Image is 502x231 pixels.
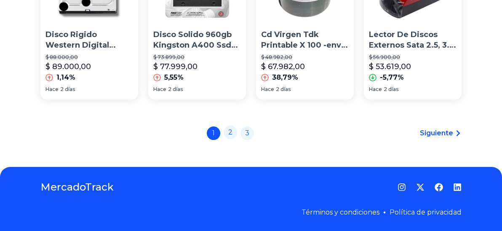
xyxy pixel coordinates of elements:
a: Facebook [435,183,443,191]
p: $ 67.982,00 [261,61,305,73]
p: 5,55% [164,73,184,83]
p: Cd Virgen Tdk Printable X 100 -envio Gratis X Mercadoenvios [261,30,349,51]
span: 2 días [168,86,183,93]
a: 3 [240,126,254,140]
span: 2 días [384,86,398,93]
p: $ 48.982,00 [261,54,349,61]
p: Disco Rigido Western Digital Purple 1tb Vigilancia Dvr Cctv [45,30,133,51]
p: 1,14% [56,73,75,83]
p: 38,79% [272,73,298,83]
a: LinkedIn [453,183,462,191]
span: Siguiente [420,128,453,138]
p: $ 77.999,00 [153,61,198,73]
a: Términos y condiciones [302,208,379,216]
span: 2 días [60,86,75,93]
a: Siguiente [420,128,462,138]
p: $ 53.619,00 [369,61,411,73]
a: Instagram [398,183,406,191]
p: $ 73.899,00 [153,54,241,61]
p: $ 89.000,00 [45,61,91,73]
a: MercadoTrack [40,180,114,194]
a: Twitter [416,183,425,191]
p: -5,77% [380,73,404,83]
p: $ 56.900,00 [369,54,457,61]
span: 2 días [276,86,291,93]
p: Disco Solido 960gb Kingston A400 Ssd 500mbps 2.5 [153,30,241,51]
span: Hace [261,86,274,93]
a: Política de privacidad [390,208,462,216]
span: Hace [369,86,382,93]
p: Lector De Discos Externos Sata 2.5, 3.5, Ide Usb 3.0 Backup [369,30,457,51]
span: Hace [45,86,59,93]
p: $ 88.000,00 [45,54,133,61]
a: 2 [224,126,237,139]
span: Hace [153,86,166,93]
